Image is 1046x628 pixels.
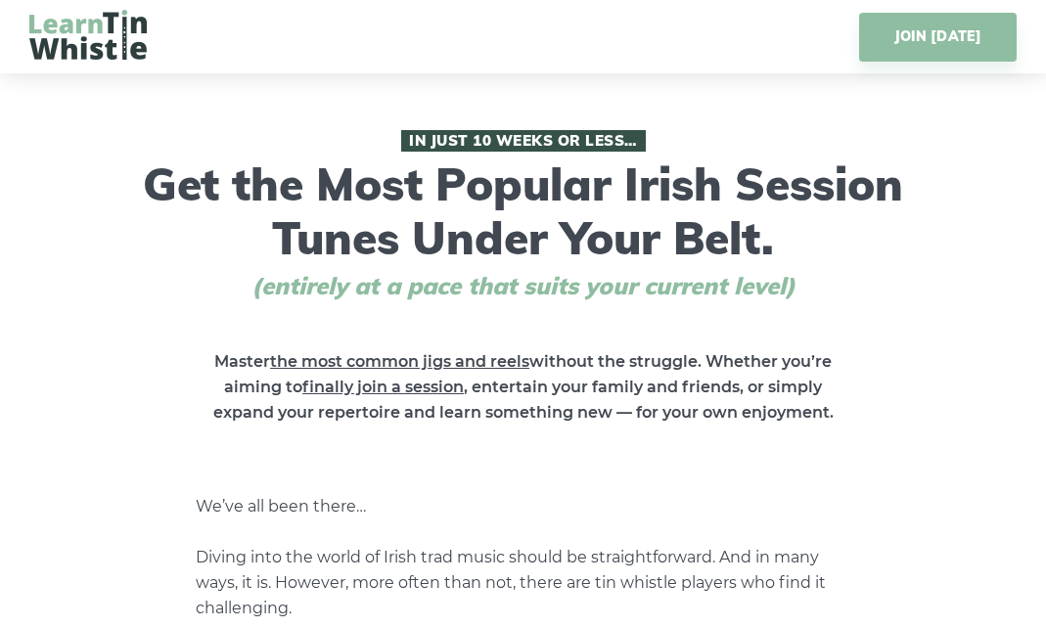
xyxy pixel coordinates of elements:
[401,130,646,152] span: In Just 10 Weeks or Less…
[859,13,1017,62] a: JOIN [DATE]
[137,130,910,300] h1: Get the Most Popular Irish Session Tunes Under Your Belt.
[213,352,834,422] strong: Master without the struggle. Whether you’re aiming to , entertain your family and friends, or sim...
[302,378,464,396] span: finally join a session
[270,352,529,371] span: the most common jigs and reels
[215,272,832,300] span: (entirely at a pace that suits your current level)
[29,10,147,60] img: LearnTinWhistle.com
